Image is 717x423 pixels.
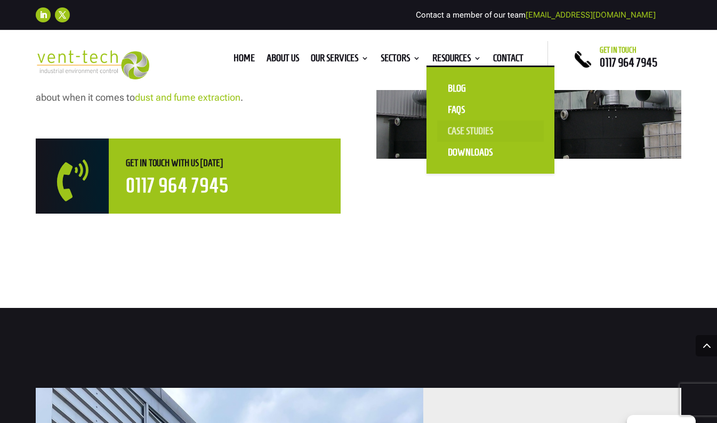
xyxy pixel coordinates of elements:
[233,54,255,66] a: Home
[432,54,481,66] a: Resources
[600,56,657,69] a: 0117 964 7945
[311,54,369,66] a: Our Services
[437,99,544,120] a: FAQS
[526,10,656,20] a: [EMAIL_ADDRESS][DOMAIN_NAME]
[493,54,523,66] a: Contact
[267,54,299,66] a: About us
[381,54,421,66] a: Sectors
[135,92,240,103] a: dust and fume extraction
[437,120,544,142] a: Case Studies
[57,160,118,201] span: 
[126,158,223,168] span: Get in touch with us [DATE]
[126,175,229,197] a: 0117 964 7945
[600,46,637,54] span: Get in touch
[416,10,656,20] span: Contact a member of our team
[36,50,149,79] img: 2023-09-27T08_35_16.549ZVENT-TECH---Clear-background
[437,78,544,99] a: Blog
[55,7,70,22] a: Follow on X
[437,142,544,163] a: Downloads
[36,7,51,22] a: Follow on LinkedIn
